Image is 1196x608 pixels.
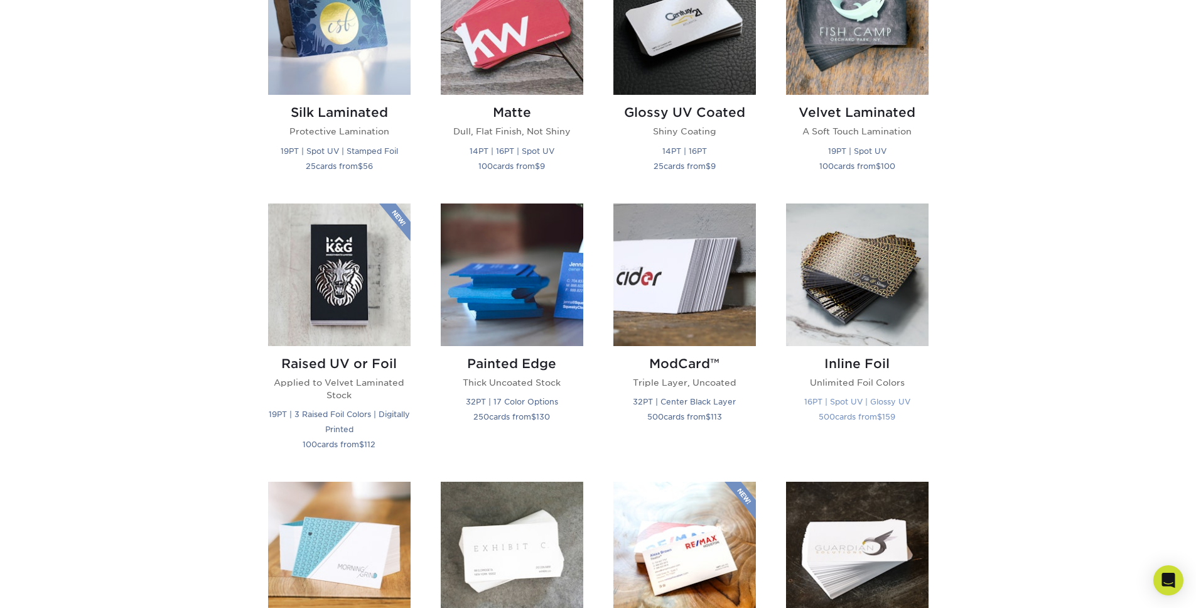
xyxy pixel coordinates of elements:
[882,412,895,421] span: 159
[441,376,583,389] p: Thick Uncoated Stock
[786,376,929,389] p: Unlimited Foil Colors
[876,161,881,171] span: $
[654,161,716,171] small: cards from
[478,161,545,171] small: cards from
[478,161,493,171] span: 100
[711,161,716,171] span: 9
[364,440,375,449] span: 112
[363,161,373,171] span: 56
[613,376,756,389] p: Triple Layer, Uncoated
[711,412,722,421] span: 113
[706,412,711,421] span: $
[613,125,756,138] p: Shiny Coating
[877,412,882,421] span: $
[306,161,373,171] small: cards from
[268,204,411,467] a: Raised UV or Foil Business Cards Raised UV or Foil Applied to Velvet Laminated Stock 19PT | 3 Rai...
[466,397,558,406] small: 32PT | 17 Color Options
[706,161,711,171] span: $
[819,412,835,421] span: 500
[647,412,722,421] small: cards from
[819,161,834,171] span: 100
[662,146,707,156] small: 14PT | 16PT
[786,204,929,346] img: Inline Foil Business Cards
[303,440,317,449] span: 100
[379,204,411,241] img: New Product
[303,440,375,449] small: cards from
[268,376,411,402] p: Applied to Velvet Laminated Stock
[535,161,540,171] span: $
[531,412,536,421] span: $
[1153,565,1183,595] div: Open Intercom Messenger
[828,146,886,156] small: 19PT | Spot UV
[613,356,756,371] h2: ModCard™
[804,397,910,406] small: 16PT | Spot UV | Glossy UV
[536,412,550,421] span: 130
[613,204,756,346] img: ModCard™ Business Cards
[647,412,664,421] span: 500
[268,356,411,371] h2: Raised UV or Foil
[786,356,929,371] h2: Inline Foil
[281,146,398,156] small: 19PT | Spot UV | Stamped Foil
[819,412,895,421] small: cards from
[540,161,545,171] span: 9
[441,204,583,467] a: Painted Edge Business Cards Painted Edge Thick Uncoated Stock 32PT | 17 Color Options 250cards fr...
[268,105,411,120] h2: Silk Laminated
[358,161,363,171] span: $
[441,125,583,138] p: Dull, Flat Finish, Not Shiny
[613,204,756,467] a: ModCard™ Business Cards ModCard™ Triple Layer, Uncoated 32PT | Center Black Layer 500cards from$113
[786,125,929,138] p: A Soft Touch Lamination
[268,204,411,346] img: Raised UV or Foil Business Cards
[470,146,554,156] small: 14PT | 16PT | Spot UV
[269,410,410,434] small: 19PT | 3 Raised Foil Colors | Digitally Printed
[306,161,316,171] span: 25
[473,412,550,421] small: cards from
[819,161,895,171] small: cards from
[359,440,364,449] span: $
[725,482,756,519] img: New Product
[3,570,107,604] iframe: Google Customer Reviews
[881,161,895,171] span: 100
[786,105,929,120] h2: Velvet Laminated
[654,161,664,171] span: 25
[441,356,583,371] h2: Painted Edge
[786,204,929,467] a: Inline Foil Business Cards Inline Foil Unlimited Foil Colors 16PT | Spot UV | Glossy UV 500cards ...
[441,105,583,120] h2: Matte
[473,412,489,421] span: 250
[613,105,756,120] h2: Glossy UV Coated
[268,125,411,138] p: Protective Lamination
[441,204,583,346] img: Painted Edge Business Cards
[633,397,736,406] small: 32PT | Center Black Layer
